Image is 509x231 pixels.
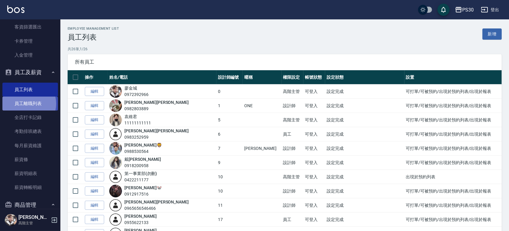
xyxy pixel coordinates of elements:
[216,113,243,127] td: 5
[68,46,502,52] p: 共 26 筆, 1 / 26
[124,143,162,147] a: [PERSON_NAME]🦁
[2,139,58,153] a: 每月薪資維護
[405,213,502,227] td: 可打單/可被預約/出現於預約列表/出現於報表
[2,124,58,138] a: 考勤排班總表
[216,70,243,84] th: 設計師編號
[124,128,189,133] a: [PERSON_NAME][PERSON_NAME]
[303,198,325,213] td: 可登入
[303,70,325,84] th: 帳號狀態
[124,191,162,197] div: 0912917516
[109,199,122,212] img: user-login-man-human-body-mobile-person-512.png
[216,213,243,227] td: 17
[85,87,104,96] a: 編輯
[2,180,58,194] a: 薪資轉帳明細
[325,170,404,184] td: 設定完成
[405,198,502,213] td: 可打單/可被預約/出現於預約列表/出現於報表
[243,99,281,113] td: ONE
[303,141,325,156] td: 可登入
[5,214,17,226] img: Person
[108,70,216,84] th: 姓名/電話
[453,4,476,16] button: PS30
[303,113,325,127] td: 可登入
[85,215,104,224] a: 編輯
[83,70,108,84] th: 操作
[2,20,58,34] a: 客資篩選匯出
[124,200,189,204] a: [PERSON_NAME][PERSON_NAME]
[124,86,137,91] a: 廖金城
[325,84,404,99] td: 設定完成
[282,141,303,156] td: 設計師
[216,170,243,184] td: 10
[124,214,156,219] a: [PERSON_NAME]
[124,219,156,226] div: 0955622133
[325,213,404,227] td: 設定完成
[85,130,104,139] a: 編輯
[282,113,303,127] td: 高階主管
[282,99,303,113] td: 設計師
[124,171,157,176] a: 第一事業部(勿刪)
[18,220,49,226] p: 高階主管
[124,100,189,105] a: [PERSON_NAME][PERSON_NAME]
[482,28,502,40] a: 新增
[2,48,58,62] a: 入金管理
[405,113,502,127] td: 可打單/可被預約/出現於預約列表/出現於報表
[282,70,303,84] th: 權限設定
[124,205,189,212] div: 0965656546466
[216,198,243,213] td: 11
[7,5,24,13] img: Logo
[109,114,122,126] img: avatar.jpeg
[216,184,243,198] td: 10
[405,141,502,156] td: 可打單/可被預約/出現於預約列表/出現於報表
[325,113,404,127] td: 設定完成
[124,106,189,112] div: 0982803889
[109,213,122,226] img: user-login-man-human-body-mobile-person-512.png
[282,84,303,99] td: 高階主管
[303,213,325,227] td: 可登入
[325,198,404,213] td: 設定完成
[216,127,243,141] td: 6
[462,6,474,14] div: PS30
[85,115,104,125] a: 編輯
[282,170,303,184] td: 高階主管
[2,97,58,111] a: 員工離職列表
[325,99,404,113] td: 設定完成
[303,99,325,113] td: 可登入
[303,184,325,198] td: 可登入
[303,127,325,141] td: 可登入
[124,177,157,183] div: 0422211177
[303,156,325,170] td: 可登入
[216,156,243,170] td: 9
[18,214,49,220] h5: [PERSON_NAME]
[85,186,104,196] a: 編輯
[124,157,161,162] a: 戴[PERSON_NAME]
[109,142,122,155] img: avatar.jpeg
[2,197,58,213] button: 商品管理
[85,101,104,111] a: 編輯
[2,83,58,97] a: 員工列表
[124,114,137,119] a: 袁維君
[124,163,161,169] div: 0918200958
[479,4,502,15] button: 登出
[109,128,122,140] img: user-login-man-human-body-mobile-person-512.png
[325,127,404,141] td: 設定完成
[325,156,404,170] td: 設定完成
[216,99,243,113] td: 1
[405,184,502,198] td: 可打單/可被預約/出現於預約列表/出現於報表
[85,201,104,210] a: 編輯
[216,141,243,156] td: 7
[2,111,58,124] a: 全店打卡記錄
[282,156,303,170] td: 設計師
[405,170,502,184] td: 出現於預約列表
[405,70,502,84] th: 設置
[325,184,404,198] td: 設定完成
[124,91,149,98] div: 0972392966
[2,34,58,48] a: 卡券管理
[68,27,119,31] h2: Employee Management List
[124,185,162,190] a: [PERSON_NAME]🐭
[75,59,495,65] span: 所有員工
[109,85,122,98] img: avatar.jpeg
[282,184,303,198] td: 設計師
[405,127,502,141] td: 可打單/可被預約/出現於預約列表/出現於報表
[405,156,502,170] td: 可打單/可被預約/出現於預約列表/出現於報表
[2,153,58,167] a: 薪資條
